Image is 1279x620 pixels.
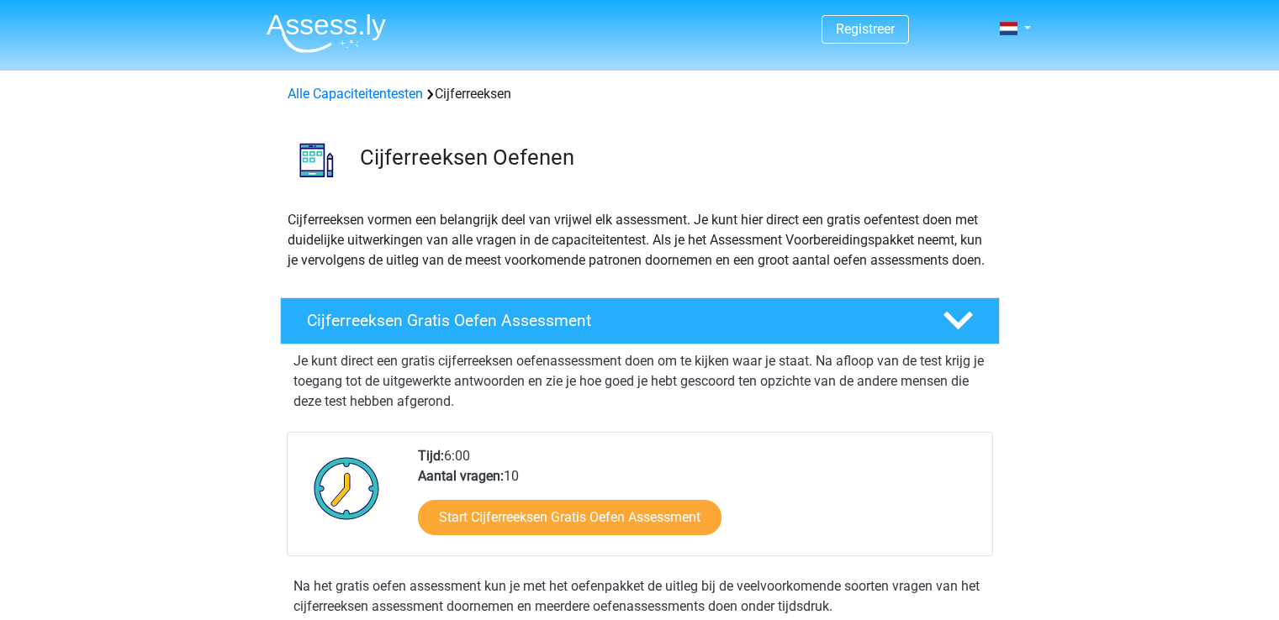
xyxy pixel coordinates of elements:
[836,21,895,37] a: Registreer
[360,144,986,171] h3: Cijferreeksen Oefenen
[418,500,721,535] a: Start Cijferreeksen Gratis Oefen Assessment
[281,124,352,196] img: cijferreeksen
[405,446,991,555] div: 6:00 10
[307,311,916,330] h4: Cijferreeksen Gratis Oefen Assessment
[273,297,1007,344] a: Cijferreeksen Gratis Oefen Assessment
[288,210,992,271] p: Cijferreeksen vormen een belangrijk deel van vrijwel elk assessment. Je kunt hier direct een grat...
[293,351,986,412] p: Je kunt direct een gratis cijferreeksen oefenassessment doen om te kijken waar je staat. Na afloo...
[281,84,999,104] div: Cijferreeksen
[304,446,389,530] img: Klok
[288,86,423,102] a: Alle Capaciteitentesten
[418,448,444,464] b: Tijd:
[418,468,504,484] b: Aantal vragen:
[287,576,993,617] div: Na het gratis oefen assessment kun je met het oefenpakket de uitleg bij de veelvoorkomende soorte...
[267,13,386,53] img: Assessly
